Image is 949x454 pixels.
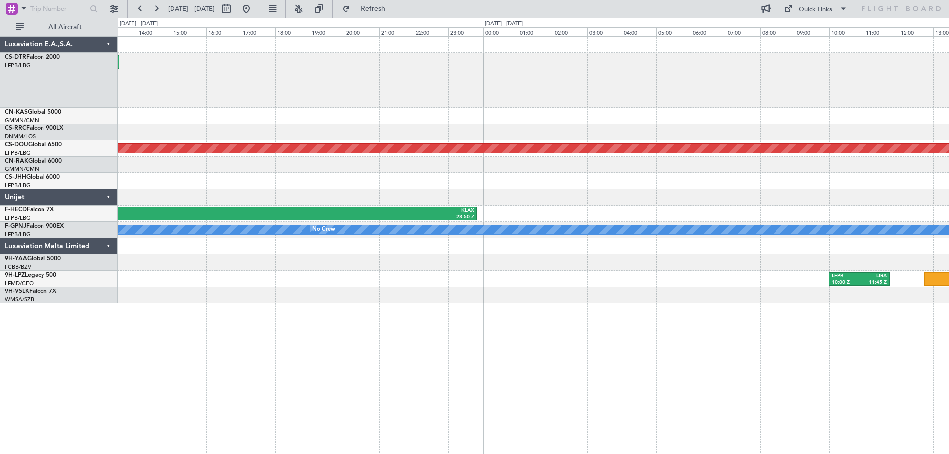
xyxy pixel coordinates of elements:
[485,20,523,28] div: [DATE] - [DATE]
[5,182,31,189] a: LFPB/LBG
[5,142,28,148] span: CS-DOU
[310,27,345,36] div: 19:00
[70,207,272,214] div: LFPB
[206,27,241,36] div: 16:00
[5,272,56,278] a: 9H-LPZLegacy 500
[272,207,474,214] div: KLAX
[338,1,397,17] button: Refresh
[30,1,87,16] input: Trip Number
[5,54,60,60] a: CS-DTRFalcon 2000
[860,279,887,286] div: 11:45 Z
[779,1,852,17] button: Quick Links
[11,19,107,35] button: All Aircraft
[5,109,61,115] a: CN-KASGlobal 5000
[5,165,39,173] a: GMMN/CMN
[5,223,26,229] span: F-GPNJ
[70,214,272,221] div: 12:00 Z
[5,62,31,69] a: LFPB/LBG
[168,4,215,13] span: [DATE] - [DATE]
[120,20,158,28] div: [DATE] - [DATE]
[899,27,933,36] div: 12:00
[5,207,54,213] a: F-HECDFalcon 7X
[829,27,864,36] div: 10:00
[5,207,27,213] span: F-HECD
[691,27,726,36] div: 06:00
[5,117,39,124] a: GMMN/CMN
[5,272,25,278] span: 9H-LPZ
[414,27,448,36] div: 22:00
[26,24,104,31] span: All Aircraft
[832,273,860,280] div: LFPB
[5,125,26,131] span: CS-RRC
[622,27,656,36] div: 04:00
[5,223,64,229] a: F-GPNJFalcon 900EX
[241,27,275,36] div: 17:00
[272,214,474,221] div: 23:50 Z
[5,174,60,180] a: CS-JHHGlobal 6000
[864,27,899,36] div: 11:00
[448,27,483,36] div: 23:00
[5,125,63,131] a: CS-RRCFalcon 900LX
[799,5,832,15] div: Quick Links
[5,54,26,60] span: CS-DTR
[5,214,31,222] a: LFPB/LBG
[275,27,310,36] div: 18:00
[860,273,887,280] div: LIRA
[352,5,394,12] span: Refresh
[553,27,587,36] div: 02:00
[483,27,518,36] div: 00:00
[5,256,27,262] span: 9H-YAA
[379,27,414,36] div: 21:00
[102,27,137,36] div: 13:00
[795,27,829,36] div: 09:00
[5,263,31,271] a: FCBB/BZV
[5,109,28,115] span: CN-KAS
[518,27,553,36] div: 01:00
[312,222,335,237] div: No Crew
[5,256,61,262] a: 9H-YAAGlobal 5000
[5,296,34,303] a: WMSA/SZB
[587,27,622,36] div: 03:00
[5,289,56,294] a: 9H-VSLKFalcon 7X
[5,174,26,180] span: CS-JHH
[345,27,379,36] div: 20:00
[5,280,34,287] a: LFMD/CEQ
[726,27,760,36] div: 07:00
[172,27,206,36] div: 15:00
[137,27,172,36] div: 14:00
[760,27,795,36] div: 08:00
[832,279,860,286] div: 10:00 Z
[5,289,29,294] span: 9H-VSLK
[5,149,31,157] a: LFPB/LBG
[5,133,36,140] a: DNMM/LOS
[5,158,62,164] a: CN-RAKGlobal 6000
[656,27,691,36] div: 05:00
[5,231,31,238] a: LFPB/LBG
[5,142,62,148] a: CS-DOUGlobal 6500
[5,158,28,164] span: CN-RAK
